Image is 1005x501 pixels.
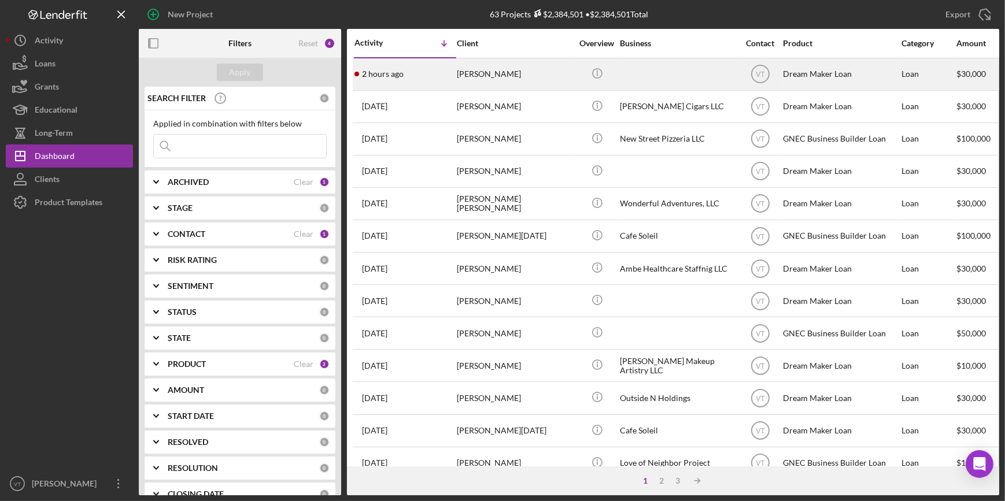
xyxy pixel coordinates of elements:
[956,101,986,111] span: $30,000
[620,221,736,251] div: Cafe Soleil
[319,489,330,499] div: 0
[228,39,252,48] b: Filters
[783,188,899,219] div: Dream Maker Loan
[6,144,133,168] button: Dashboard
[901,39,955,48] div: Category
[901,253,955,284] div: Loan
[783,383,899,413] div: Dream Maker Loan
[168,333,191,343] b: STATE
[362,458,387,467] time: 2025-09-25 14:57
[6,472,133,495] button: VT[PERSON_NAME]
[319,203,330,213] div: 0
[168,203,193,213] b: STAGE
[637,476,653,485] div: 1
[362,296,387,306] time: 2025-09-25 16:42
[6,52,133,75] button: Loans
[945,3,970,26] div: Export
[362,394,387,403] time: 2025-09-25 16:13
[901,59,955,90] div: Loan
[319,281,330,291] div: 0
[956,458,991,467] span: $100,000
[956,425,986,435] span: $30,000
[319,307,330,317] div: 0
[6,75,133,98] button: Grants
[362,329,387,338] time: 2025-09-25 16:36
[362,166,387,176] time: 2025-09-26 15:16
[457,221,572,251] div: [PERSON_NAME][DATE]
[319,463,330,473] div: 0
[901,318,955,348] div: Loan
[35,191,102,217] div: Product Templates
[783,59,899,90] div: Dream Maker Loan
[620,39,736,48] div: Business
[6,191,133,214] a: Product Templates
[653,476,670,485] div: 2
[168,229,205,239] b: CONTACT
[783,448,899,478] div: GNEC Business Builder Loan
[756,427,765,435] text: VT
[620,188,736,219] div: Wonderful Adventures, LLC
[6,98,133,121] button: Educational
[956,231,991,240] span: $100,000
[756,70,765,79] text: VT
[362,264,387,273] time: 2025-09-25 19:48
[756,459,765,467] text: VT
[901,91,955,122] div: Loan
[168,177,209,187] b: ARCHIVED
[901,350,955,381] div: Loan
[756,297,765,305] text: VT
[457,350,572,381] div: [PERSON_NAME]
[620,415,736,446] div: Cafe Soleil
[756,329,765,337] text: VT
[168,411,214,421] b: START DATE
[457,124,572,154] div: [PERSON_NAME]
[620,124,736,154] div: New Street Pizzeria LLC
[147,94,206,103] b: SEARCH FILTER
[531,9,583,19] div: $2,384,501
[139,3,224,26] button: New Project
[319,437,330,447] div: 0
[168,437,208,447] b: RESOLVED
[956,166,986,176] span: $30,000
[956,264,986,273] span: $30,000
[620,350,736,381] div: [PERSON_NAME] Makeup Artistry LLC
[362,69,404,79] time: 2025-09-28 07:26
[901,415,955,446] div: Loan
[956,296,986,306] span: $30,000
[35,121,73,147] div: Long-Term
[362,102,387,111] time: 2025-09-26 19:22
[168,3,213,26] div: New Project
[457,415,572,446] div: [PERSON_NAME][DATE]
[354,38,405,47] div: Activity
[956,393,986,403] span: $30,000
[362,199,387,208] time: 2025-09-25 22:59
[168,281,213,291] b: SENTIMENT
[298,39,318,48] div: Reset
[319,411,330,421] div: 0
[901,124,955,154] div: Loan
[956,69,986,79] span: $30,000
[230,64,251,81] div: Apply
[783,156,899,187] div: Dream Maker Loan
[35,168,60,194] div: Clients
[168,307,197,317] b: STATUS
[319,93,330,103] div: 0
[35,29,63,55] div: Activity
[956,361,986,370] span: $10,000
[6,121,133,144] button: Long-Term
[457,59,572,90] div: [PERSON_NAME]
[901,383,955,413] div: Loan
[756,135,765,143] text: VT
[6,29,133,52] a: Activity
[457,188,572,219] div: [PERSON_NAME] [PERSON_NAME]
[457,253,572,284] div: [PERSON_NAME]
[168,463,218,473] b: RESOLUTION
[783,39,899,48] div: Product
[956,328,986,338] span: $50,000
[620,448,736,478] div: Love of Neighbor Project
[783,415,899,446] div: Dream Maker Loan
[901,221,955,251] div: Loan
